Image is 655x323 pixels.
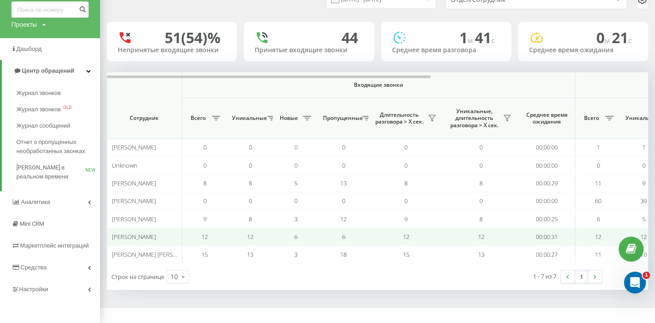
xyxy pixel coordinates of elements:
[249,215,252,223] span: 8
[597,215,600,223] span: 6
[203,197,207,205] span: 0
[294,143,297,151] span: 0
[111,273,164,281] span: Строк на странице
[479,161,483,169] span: 0
[403,250,409,258] span: 15
[16,134,100,159] a: Отчет о пропущенных необработанных звонках
[478,250,484,258] span: 13
[533,272,556,281] div: 1 - 7 из 7
[525,111,568,125] span: Среднее время ожидания
[16,159,100,185] a: [PERSON_NAME] в реальном времениNEW
[342,143,345,151] span: 0
[597,161,600,169] span: 0
[203,215,207,223] span: 9
[203,179,207,187] span: 8
[21,199,50,205] span: Аналитика
[403,233,409,241] span: 12
[19,286,48,293] span: Настройки
[171,272,178,281] div: 10
[16,85,100,101] a: Журнал звонков
[16,163,86,181] span: [PERSON_NAME] в реальном времени
[294,179,297,187] span: 5
[340,250,347,258] span: 18
[202,250,208,258] span: 15
[20,242,89,249] span: Маркетплейс интеграций
[22,67,74,74] span: Центр обращений
[342,197,345,205] span: 0
[342,161,345,169] span: 0
[479,179,483,187] span: 8
[277,114,300,122] span: Новые
[203,143,207,151] span: 0
[255,46,363,54] div: Принятые входящие звонки
[16,89,61,98] span: Журнал звонков
[249,143,252,151] span: 0
[595,197,601,205] span: 60
[624,272,646,293] iframe: Intercom live chat
[448,108,500,129] span: Уникальные, длительность разговора > Х сек.
[249,161,252,169] span: 0
[16,118,100,134] a: Журнал сообщений
[11,20,37,29] div: Проекты
[115,114,174,122] span: Сотрудник
[340,179,347,187] span: 13
[479,197,483,205] span: 0
[519,139,575,156] td: 00:00:00
[206,81,551,89] span: Входящие звонки
[2,60,100,82] a: Центр обращений
[491,35,495,45] span: c
[232,114,265,122] span: Уникальные
[112,215,156,223] span: [PERSON_NAME]
[16,101,100,118] a: Журнал звонковOLD
[595,179,601,187] span: 11
[294,197,297,205] span: 0
[628,35,632,45] span: c
[294,233,297,241] span: 6
[112,161,137,169] span: Unknown
[342,29,358,46] div: 44
[642,143,645,151] span: 1
[249,179,252,187] span: 8
[597,143,600,151] span: 1
[16,105,61,114] span: Журнал звонков
[247,250,253,258] span: 13
[112,143,156,151] span: [PERSON_NAME]
[640,250,647,258] span: 10
[519,192,575,210] td: 00:00:00
[202,233,208,241] span: 12
[392,46,500,54] div: Среднее время разговора
[595,250,601,258] span: 11
[643,272,650,279] span: 1
[479,143,483,151] span: 0
[165,29,221,46] div: 51 (54)%
[249,197,252,205] span: 0
[479,215,483,223] span: 8
[20,220,44,227] span: Mini CRM
[459,28,475,47] span: 1
[519,174,575,192] td: 00:00:29
[340,215,347,223] span: 12
[605,35,612,45] span: м
[404,161,408,169] span: 0
[112,250,202,258] span: [PERSON_NAME] [PERSON_NAME]
[203,161,207,169] span: 0
[475,28,495,47] span: 41
[112,197,156,205] span: [PERSON_NAME]
[642,161,645,169] span: 0
[519,228,575,246] td: 00:00:31
[612,28,632,47] span: 21
[16,121,70,130] span: Журнал сообщений
[186,114,209,122] span: Всего
[642,179,645,187] span: 9
[642,215,645,223] span: 5
[323,114,360,122] span: Пропущенные
[595,233,601,241] span: 12
[342,233,345,241] span: 6
[112,233,156,241] span: [PERSON_NAME]
[294,250,297,258] span: 3
[294,215,297,223] span: 3
[640,197,647,205] span: 39
[294,161,297,169] span: 0
[640,233,647,241] span: 12
[118,46,226,54] div: Непринятые входящие звонки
